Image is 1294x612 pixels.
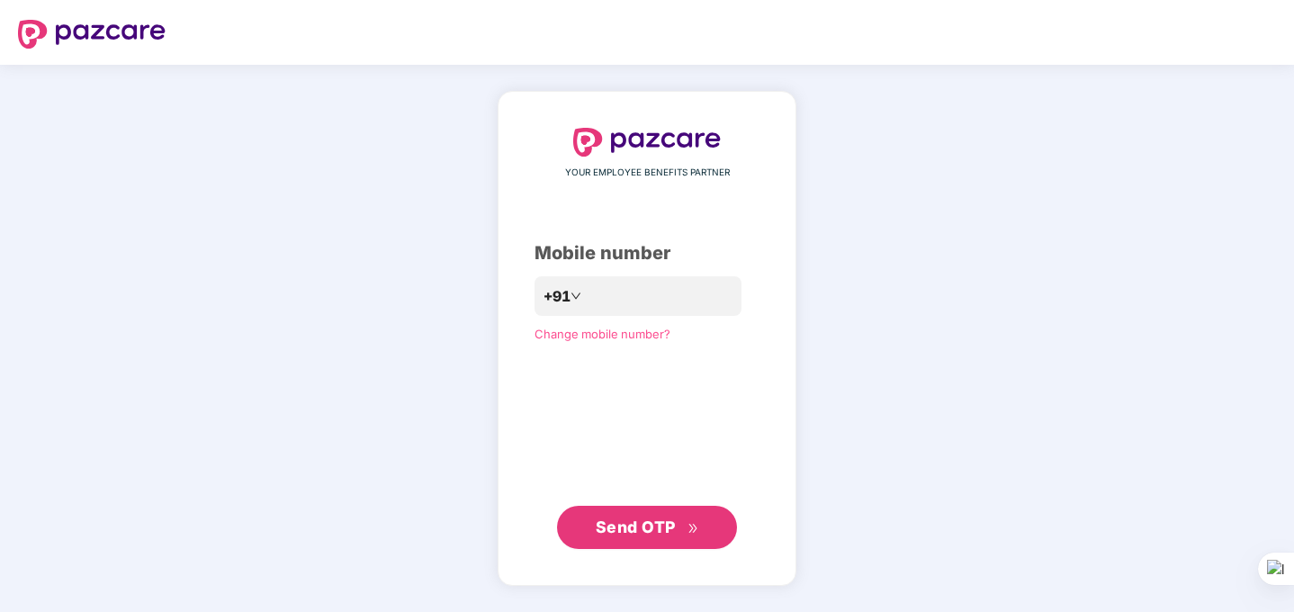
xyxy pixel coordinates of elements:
span: YOUR EMPLOYEE BENEFITS PARTNER [565,166,730,180]
span: +91 [544,285,571,308]
span: Send OTP [596,517,676,536]
img: logo [573,128,721,157]
div: Mobile number [535,239,759,267]
span: down [571,291,581,301]
button: Send OTPdouble-right [557,506,737,549]
span: double-right [687,523,699,535]
a: Change mobile number? [535,327,670,341]
img: logo [18,20,166,49]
